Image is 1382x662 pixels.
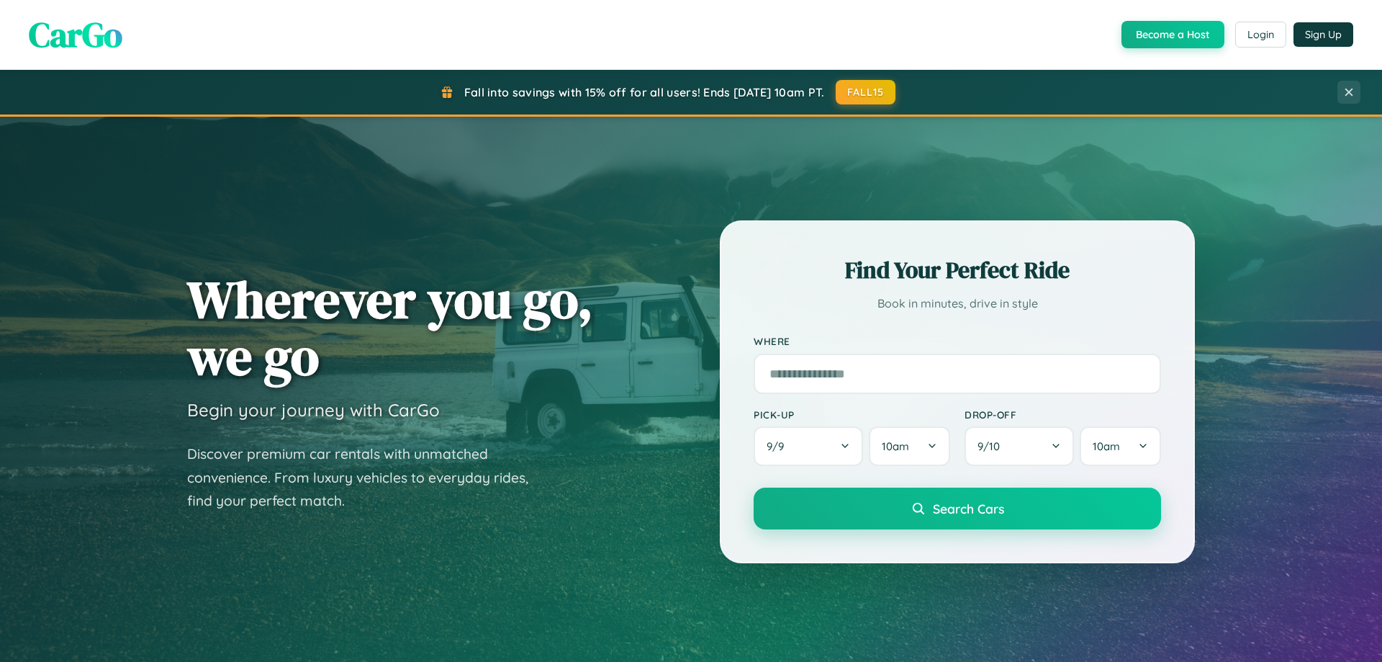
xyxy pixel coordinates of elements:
[1093,439,1120,453] span: 10am
[1121,21,1224,48] button: Become a Host
[977,439,1007,453] span: 9 / 10
[754,488,1161,529] button: Search Cars
[1080,426,1161,466] button: 10am
[933,501,1004,516] span: Search Cars
[965,426,1074,466] button: 9/10
[836,80,896,104] button: FALL15
[754,336,1161,348] label: Where
[767,439,791,453] span: 9 / 9
[1235,22,1286,48] button: Login
[187,271,593,385] h1: Wherever you go, we go
[29,11,122,58] span: CarGo
[869,426,950,466] button: 10am
[464,85,825,99] span: Fall into savings with 15% off for all users! Ends [DATE] 10am PT.
[882,439,909,453] span: 10am
[754,293,1161,314] p: Book in minutes, drive in style
[754,408,950,421] label: Pick-up
[754,426,863,466] button: 9/9
[187,442,547,513] p: Discover premium car rentals with unmatched convenience. From luxury vehicles to everyday rides, ...
[187,399,440,421] h3: Begin your journey with CarGo
[1293,22,1353,47] button: Sign Up
[754,254,1161,286] h2: Find Your Perfect Ride
[965,408,1161,421] label: Drop-off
